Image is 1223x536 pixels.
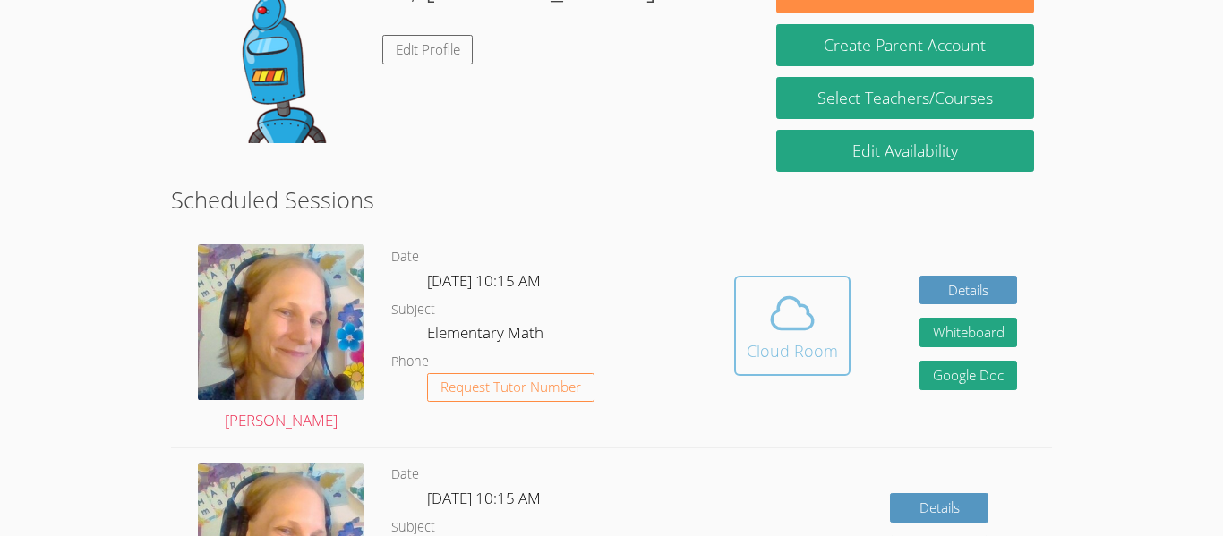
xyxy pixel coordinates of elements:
[776,24,1034,66] button: Create Parent Account
[391,351,429,373] dt: Phone
[391,246,419,268] dt: Date
[776,77,1034,119] a: Select Teachers/Courses
[440,380,581,394] span: Request Tutor Number
[391,464,419,486] dt: Date
[747,338,838,363] div: Cloud Room
[890,493,988,523] a: Details
[427,270,541,291] span: [DATE] 10:15 AM
[391,299,435,321] dt: Subject
[734,276,851,376] button: Cloud Room
[427,320,547,351] dd: Elementary Math
[919,318,1018,347] button: Whiteboard
[919,276,1018,305] a: Details
[198,244,364,400] img: avatar.png
[919,361,1018,390] a: Google Doc
[382,35,474,64] a: Edit Profile
[171,183,1052,217] h2: Scheduled Sessions
[427,488,541,508] span: [DATE] 10:15 AM
[427,373,594,403] button: Request Tutor Number
[198,244,364,434] a: [PERSON_NAME]
[776,130,1034,172] a: Edit Availability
